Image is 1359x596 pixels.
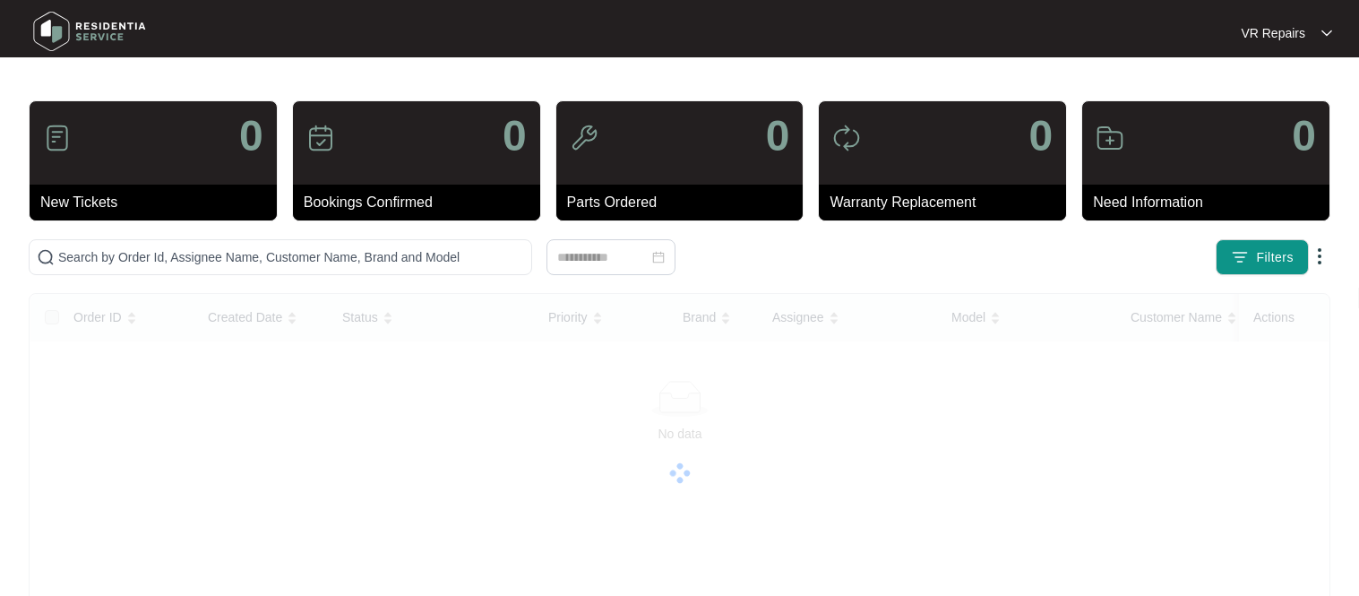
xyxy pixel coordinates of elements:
[570,124,598,152] img: icon
[304,192,540,213] p: Bookings Confirmed
[1028,115,1053,158] p: 0
[1321,29,1332,38] img: dropdown arrow
[37,248,55,266] img: search-icon
[830,192,1066,213] p: Warranty Replacement
[567,192,804,213] p: Parts Ordered
[1241,24,1305,42] p: VR Repairs
[503,115,527,158] p: 0
[43,124,72,152] img: icon
[1256,248,1294,267] span: Filters
[239,115,263,158] p: 0
[1292,115,1316,158] p: 0
[40,192,277,213] p: New Tickets
[1216,239,1309,275] button: filter iconFilters
[1093,192,1329,213] p: Need Information
[58,247,524,267] input: Search by Order Id, Assignee Name, Customer Name, Brand and Model
[1309,246,1330,267] img: dropdown arrow
[766,115,790,158] p: 0
[832,124,861,152] img: icon
[1231,248,1249,266] img: filter icon
[27,4,152,58] img: residentia service logo
[306,124,335,152] img: icon
[1096,124,1124,152] img: icon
